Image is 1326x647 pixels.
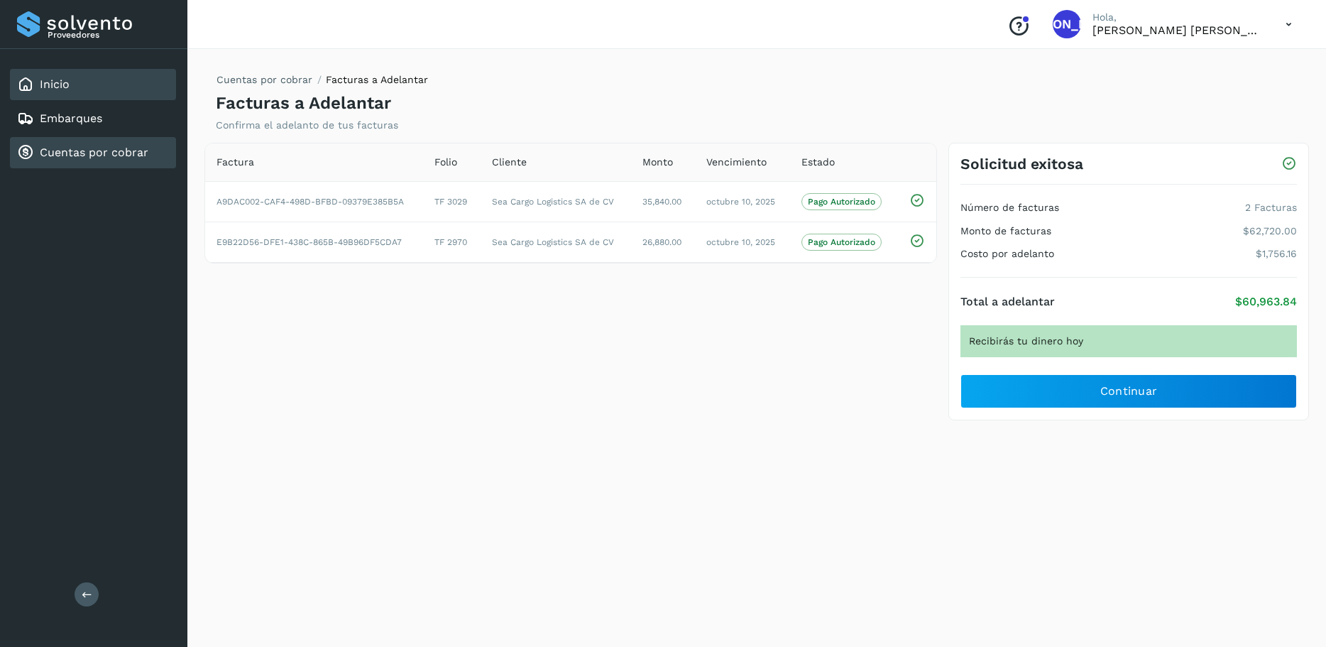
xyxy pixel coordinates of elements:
[960,202,1059,214] h4: Número de facturas
[40,77,70,91] a: Inicio
[706,155,767,170] span: Vencimiento
[48,30,170,40] p: Proveedores
[481,222,631,263] td: Sea Cargo Logistics SA de CV
[1256,248,1297,260] p: $1,756.16
[808,197,875,207] p: Pago Autorizado
[1245,202,1297,214] p: 2 Facturas
[205,181,423,222] td: A9DAC002-CAF4-498D-BFBD-09379E385B5A
[1235,295,1297,308] p: $60,963.84
[492,155,527,170] span: Cliente
[1092,11,1263,23] p: Hola,
[423,181,481,222] td: TF 3029
[642,197,681,207] span: 35,840.00
[423,222,481,263] td: TF 2970
[481,181,631,222] td: Sea Cargo Logistics SA de CV
[960,155,1083,173] h3: Solicitud exitosa
[217,74,312,85] a: Cuentas por cobrar
[40,112,102,125] a: Embarques
[434,155,457,170] span: Folio
[205,222,423,263] td: E9B22D56-DFE1-438C-865B-49B96DF5CDA7
[960,248,1054,260] h4: Costo por adelanto
[642,237,681,247] span: 26,880.00
[1092,23,1263,37] p: Jesus Alberto Altamirano Alvarez
[10,69,176,100] div: Inicio
[642,155,673,170] span: Monto
[960,325,1297,357] div: Recibirás tu dinero hoy
[216,119,398,131] p: Confirma el adelanto de tus facturas
[10,103,176,134] div: Embarques
[326,74,428,85] span: Facturas a Adelantar
[706,197,775,207] span: octubre 10, 2025
[216,72,428,93] nav: breadcrumb
[40,146,148,159] a: Cuentas por cobrar
[1243,225,1297,237] p: $62,720.00
[1100,384,1158,399] span: Continuar
[801,155,835,170] span: Estado
[960,295,1055,308] h4: Total a adelantar
[216,93,391,114] h4: Facturas a Adelantar
[10,137,176,168] div: Cuentas por cobrar
[706,237,775,247] span: octubre 10, 2025
[960,374,1297,408] button: Continuar
[217,155,254,170] span: Factura
[808,237,875,247] p: Pago Autorizado
[960,225,1051,237] h4: Monto de facturas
